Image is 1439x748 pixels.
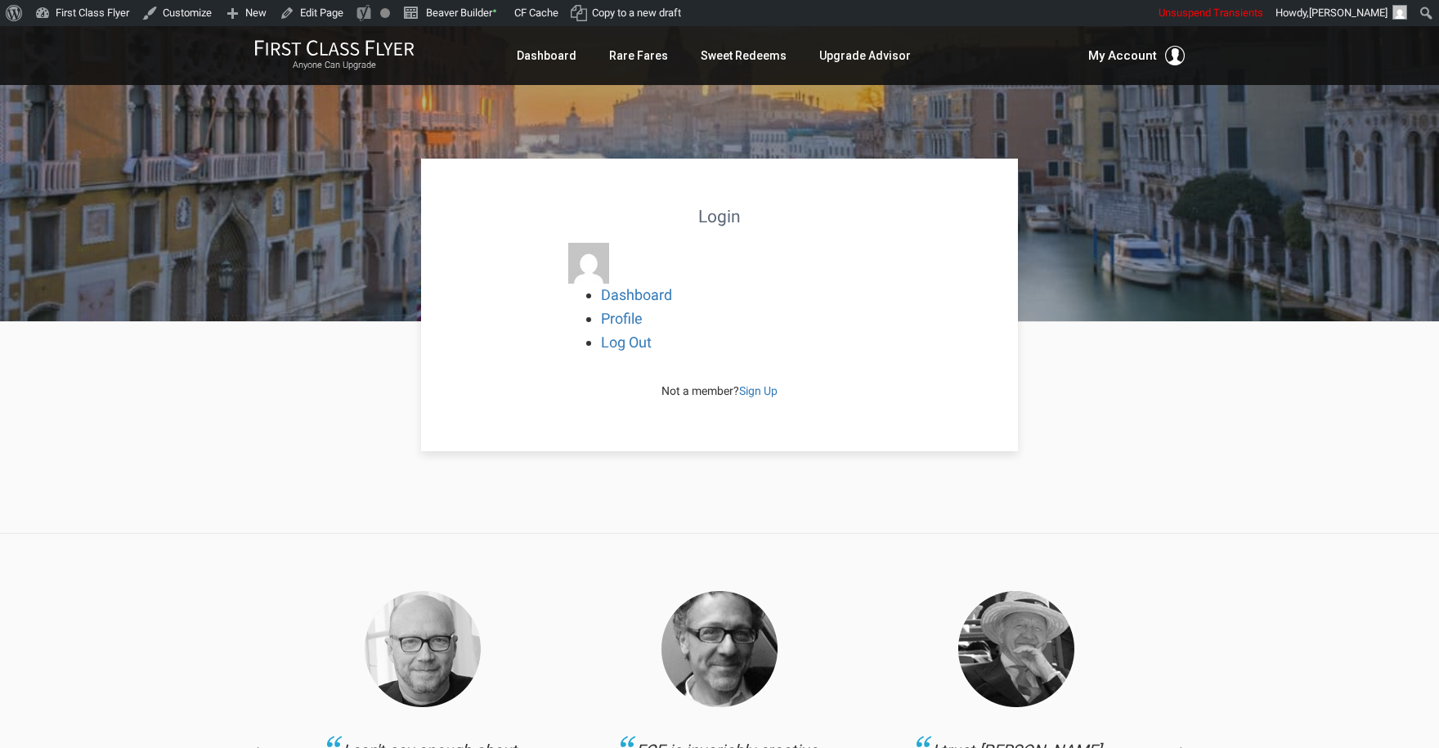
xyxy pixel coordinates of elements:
img: First Class Flyer [254,39,415,56]
img: Thomas.png [661,591,778,707]
button: My Account [1088,46,1185,65]
a: Sign Up [739,384,778,397]
span: My Account [1088,46,1157,65]
a: Dashboard [517,41,576,70]
a: Rare Fares [609,41,668,70]
strong: Login [698,207,741,226]
a: Log Out [601,334,652,351]
a: First Class FlyerAnyone Can Upgrade [254,39,415,72]
a: Dashboard [601,286,672,303]
img: Collins.png [958,591,1074,707]
span: • [492,2,497,20]
span: Not a member? [661,384,778,397]
span: [PERSON_NAME] [1309,7,1387,19]
span: Unsuspend Transients [1159,7,1263,19]
a: Sweet Redeems [701,41,787,70]
img: Haggis-v2.png [365,591,481,707]
a: Profile [601,310,643,327]
small: Anyone Can Upgrade [254,60,415,71]
a: Upgrade Advisor [819,41,911,70]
